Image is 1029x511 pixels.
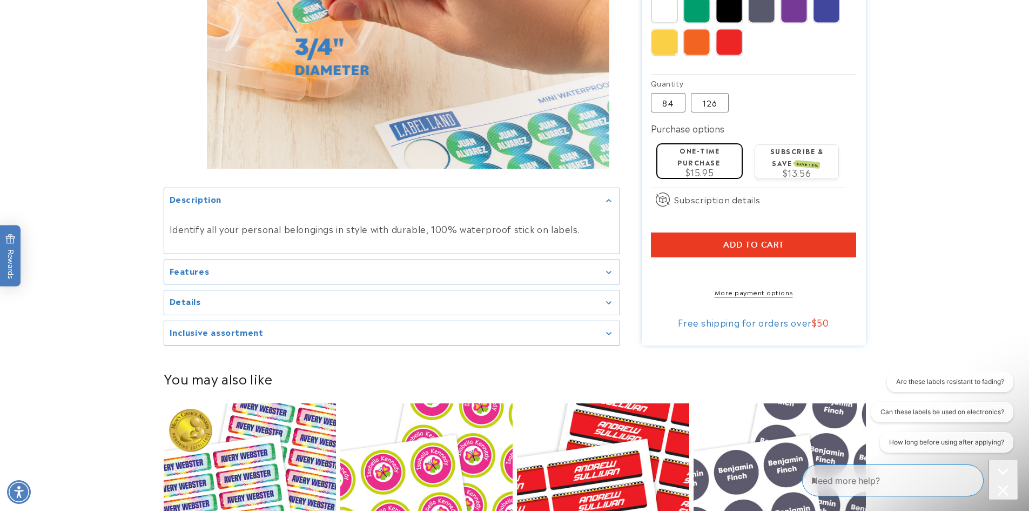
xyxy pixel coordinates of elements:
button: Add to cart [651,233,856,257]
img: Yellow [651,29,677,55]
span: Rewards [5,234,16,278]
div: Accessibility Menu [7,480,31,504]
h2: Features [170,266,210,276]
h2: Description [170,194,222,205]
img: Red [716,29,742,55]
h2: Inclusive assortment [170,327,264,337]
span: $ [812,316,817,329]
span: Subscription details [674,193,761,206]
label: Subscribe & save [770,146,824,167]
label: 84 [651,93,685,112]
iframe: Gorgias Floating Chat [802,460,1018,500]
div: Free shipping for orders over [651,317,856,328]
span: SAVE 15% [795,160,820,169]
label: One-time purchase [677,145,720,167]
h2: You may also like [164,370,866,387]
label: 126 [691,93,729,112]
summary: Features [164,260,620,284]
summary: Inclusive assortment [164,321,620,346]
a: More payment options [651,287,856,297]
label: Purchase options [651,122,724,135]
summary: Description [164,189,620,213]
img: Orange [684,29,710,55]
iframe: Gorgias live chat conversation starters [863,371,1019,462]
span: $15.95 [685,165,714,178]
span: Add to cart [723,240,784,250]
legend: Quantity [651,78,684,89]
summary: Details [164,290,620,315]
iframe: Sign Up via Text for Offers [9,424,137,457]
span: 50 [817,316,829,329]
h2: Details [170,296,201,307]
p: Identify all your personal belongings in style with durable, 100% waterproof stick on labels. [170,221,614,237]
span: $13.56 [783,166,811,179]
